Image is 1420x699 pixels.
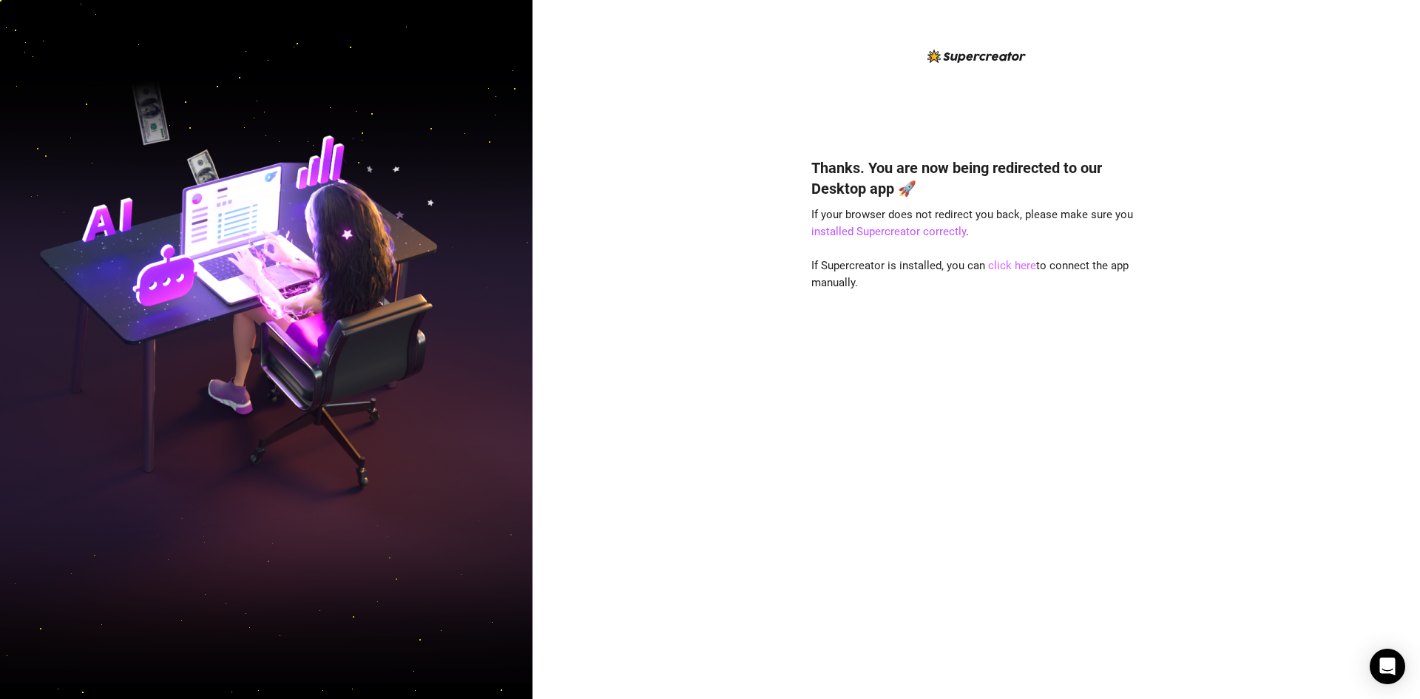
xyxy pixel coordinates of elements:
span: If your browser does not redirect you back, please make sure you . [811,208,1133,239]
h4: Thanks. You are now being redirected to our Desktop app 🚀 [811,158,1141,199]
img: logo-BBDzfeDw.svg [927,50,1026,63]
span: If Supercreator is installed, you can to connect the app manually. [811,259,1129,290]
a: installed Supercreator correctly [811,225,966,238]
div: Open Intercom Messenger [1370,649,1405,684]
a: click here [988,259,1036,272]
